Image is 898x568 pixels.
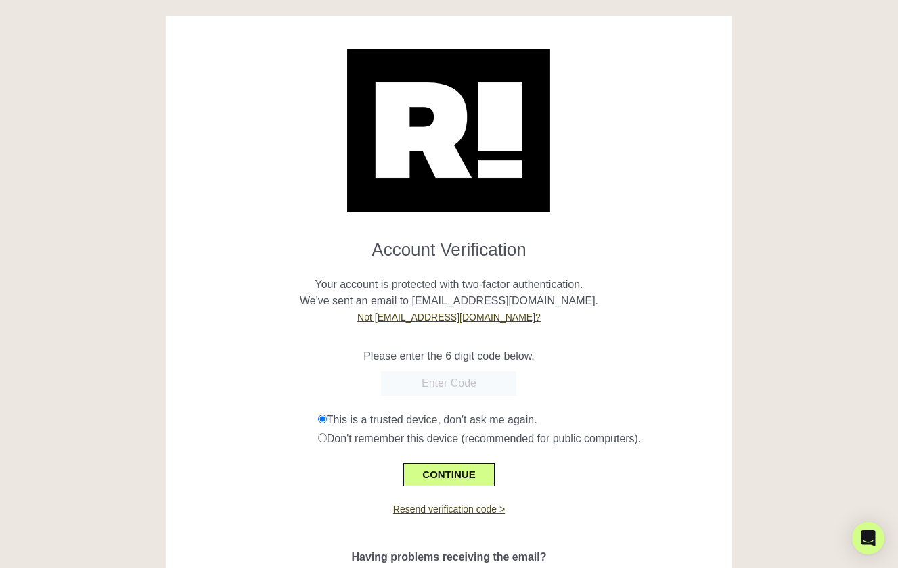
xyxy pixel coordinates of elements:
img: Retention.com [347,49,550,212]
p: Your account is protected with two-factor authentication. We've sent an email to [EMAIL_ADDRESS][... [177,260,721,325]
a: Not [EMAIL_ADDRESS][DOMAIN_NAME]? [357,312,541,323]
div: Open Intercom Messenger [852,522,884,554]
div: Don't remember this device (recommended for public computers). [318,431,721,447]
div: This is a trusted device, don't ask me again. [318,412,721,428]
button: CONTINUE [403,463,494,486]
p: Please enter the 6 digit code below. [177,348,721,364]
h1: Account Verification [177,229,721,260]
input: Enter Code [381,371,516,396]
span: Having problems receiving the email? [351,551,546,563]
a: Resend verification code > [393,504,505,515]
